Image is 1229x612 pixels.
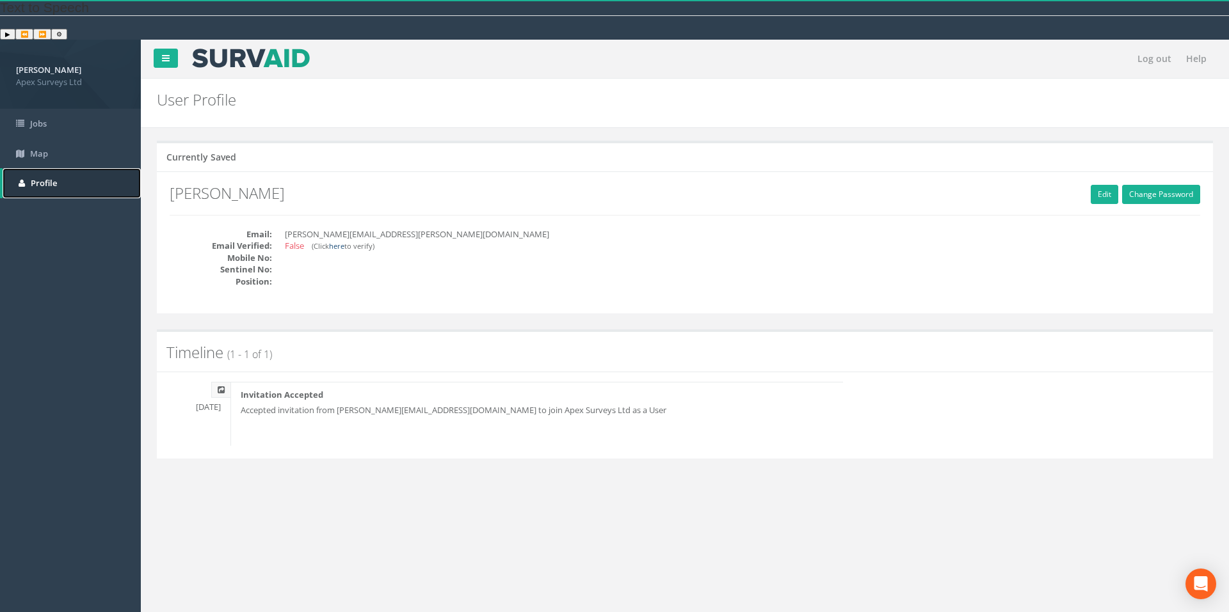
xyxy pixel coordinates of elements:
[166,152,236,162] h5: Currently Saved
[170,228,272,240] dt: Email:
[51,29,67,40] button: Settings
[1185,569,1216,599] div: Open Intercom Messenger
[160,382,230,413] div: [DATE]
[30,118,47,129] span: Jobs
[30,148,48,159] span: Map
[15,29,33,40] button: Previous
[16,64,81,75] strong: [PERSON_NAME]
[241,404,833,416] p: Accepted invitation from [PERSON_NAME][EMAIL_ADDRESS][DOMAIN_NAME] to join Apex Surveys Ltd as a ...
[170,252,272,264] dt: Mobile No:
[31,177,57,189] span: Profile
[16,76,125,88] span: Apex Surveys Ltd
[1122,185,1200,204] a: Change Password
[33,29,51,40] button: Forward
[16,61,125,88] a: [PERSON_NAME] Apex Surveys Ltd
[1091,185,1118,204] a: Edit
[329,241,344,251] a: here
[241,389,323,400] strong: Invitation Accepted
[227,347,272,361] span: (1 - 1 of 1)
[170,240,272,252] dt: Email Verified:
[285,240,304,251] span: False
[170,276,272,288] dt: Position:
[3,168,141,198] a: Profile
[1180,40,1213,78] a: Help
[170,185,1200,201] h2: [PERSON_NAME]
[166,344,1203,361] h2: Timeline
[157,91,1034,108] h2: User Profile
[285,228,675,240] dd: [PERSON_NAME][EMAIL_ADDRESS][PERSON_NAME][DOMAIN_NAME]
[312,241,374,251] small: (Click to verify)
[170,263,272,276] dt: Sentinel No:
[1131,40,1178,78] a: Log out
